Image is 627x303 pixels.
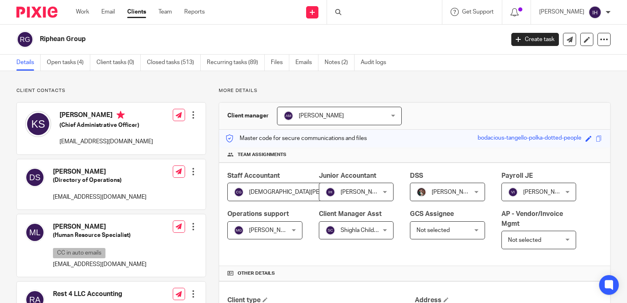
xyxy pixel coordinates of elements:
img: svg%3E [25,111,51,137]
span: Junior Accountant [319,172,376,179]
a: Email [101,8,115,16]
div: bodacious-tangello-polka-dotted-people [478,134,581,143]
a: Work [76,8,89,16]
p: Client contacts [16,87,206,94]
span: Get Support [462,9,494,15]
i: Primary [117,111,125,119]
img: svg%3E [234,225,244,235]
h4: [PERSON_NAME] [59,111,153,121]
p: [EMAIL_ADDRESS][DOMAIN_NAME] [59,138,153,146]
a: Create task [511,33,559,46]
h5: (Chief Administrative Officer) [59,121,153,129]
span: [PERSON_NAME] [249,227,294,233]
span: GCS Assignee [410,211,454,217]
h5: (Human Resource Specialist) [53,231,146,239]
span: Not selected [416,227,450,233]
img: svg%3E [325,187,335,197]
p: [PERSON_NAME] [539,8,584,16]
h4: [PERSON_NAME] [53,223,146,231]
img: svg%3E [16,31,34,48]
a: Audit logs [361,55,392,71]
a: Notes (2) [325,55,355,71]
a: Team [158,8,172,16]
img: svg%3E [234,187,244,197]
span: [PERSON_NAME] [523,189,568,195]
p: More details [219,87,611,94]
p: Master code for secure communications and files [225,134,367,142]
h4: [PERSON_NAME] [53,168,146,176]
span: Client Manager Asst [319,211,382,217]
h4: Rest 4 LLC Accounting [53,290,146,298]
img: svg%3E [588,6,602,19]
span: Shighla Childers [341,227,382,233]
a: Client tasks (0) [96,55,141,71]
img: svg%3E [25,168,45,187]
span: AP - Vendor/Invoice Mgmt [501,211,563,227]
span: [DEMOGRAPHIC_DATA][PERSON_NAME] [249,189,356,195]
span: [PERSON_NAME] [299,113,344,119]
span: Not selected [508,237,541,243]
span: [PERSON_NAME] [432,189,477,195]
a: Recurring tasks (89) [207,55,265,71]
a: Emails [295,55,318,71]
a: Reports [184,8,205,16]
h3: Client manager [227,112,269,120]
a: Open tasks (4) [47,55,90,71]
a: Clients [127,8,146,16]
span: Team assignments [238,151,286,158]
span: [PERSON_NAME] [341,189,386,195]
p: [EMAIL_ADDRESS][DOMAIN_NAME] [53,260,146,269]
img: svg%3E [25,223,45,242]
span: Staff Accountant [227,172,280,179]
a: Details [16,55,41,71]
img: Pixie [16,7,57,18]
h5: (Directory of Operations) [53,176,146,184]
p: CC in auto emails [53,248,105,258]
img: svg%3E [284,111,293,121]
a: Closed tasks (513) [147,55,201,71]
span: DSS [410,172,423,179]
img: Profile%20picture%20JUS.JPG [416,187,426,197]
p: [EMAIL_ADDRESS][DOMAIN_NAME] [53,193,146,201]
span: Other details [238,270,275,277]
img: svg%3E [325,225,335,235]
h2: Riphean Group [40,35,407,44]
img: svg%3E [508,187,518,197]
a: Files [271,55,289,71]
span: Operations support [227,211,289,217]
span: Payroll JE [501,172,533,179]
